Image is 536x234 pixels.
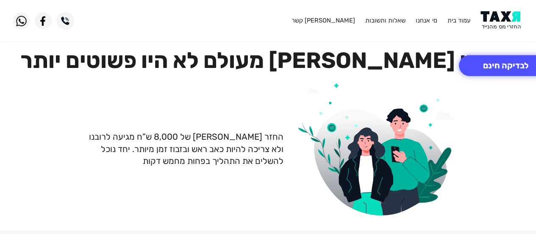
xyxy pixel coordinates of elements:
h1: החזרי [PERSON_NAME] מעולם לא היו פשוטים יותר [13,47,523,73]
p: החזר [PERSON_NAME] של 8,000 ש”ח מגיעה לרובנו ולא צריכה להיות כאב ראש ובזבוז זמן מיותר. יחד נוכל ל... [78,131,283,167]
a: שאלות ותשובות [365,17,405,24]
img: Phone [57,12,74,29]
a: עמוד בית [447,17,470,24]
img: Facebook [35,12,52,29]
img: WhatsApp [13,12,30,29]
a: [PERSON_NAME] קשר [291,17,355,24]
img: Logo [480,11,523,30]
a: מי אנחנו [416,17,437,24]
